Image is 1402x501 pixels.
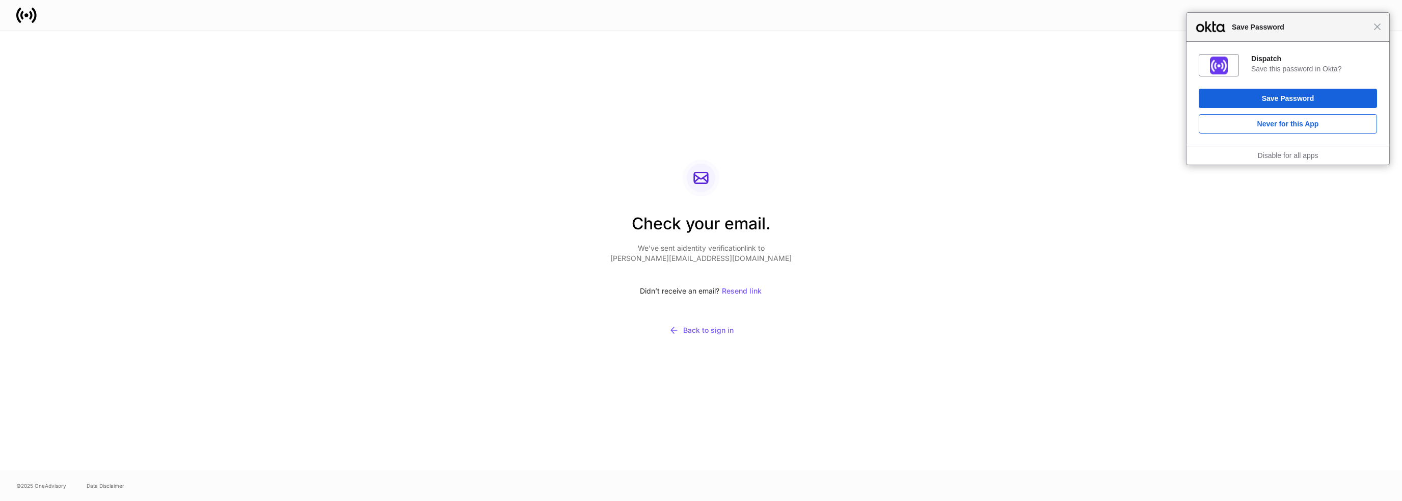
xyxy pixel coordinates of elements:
span: © 2025 OneAdvisory [16,482,66,490]
button: Never for this App [1199,114,1377,134]
span: Save Password [1227,21,1373,33]
div: Didn’t receive an email? [610,280,792,302]
h2: Check your email. [610,213,792,243]
div: Resend link [722,287,762,295]
span: Close [1373,23,1381,31]
div: Save this password in Okta? [1251,64,1377,73]
p: We’ve sent a identity verification link to [PERSON_NAME][EMAIL_ADDRESS][DOMAIN_NAME] [610,243,792,263]
div: Back to sign in [669,325,734,335]
a: Data Disclaimer [87,482,124,490]
button: Save Password [1199,89,1377,108]
img: AAAABklEQVQDAMWBnzTAa2aNAAAAAElFTkSuQmCC [1210,57,1228,74]
button: Resend link [721,280,762,302]
div: Dispatch [1251,54,1377,63]
a: Disable for all apps [1257,151,1318,160]
button: Back to sign in [610,319,792,342]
